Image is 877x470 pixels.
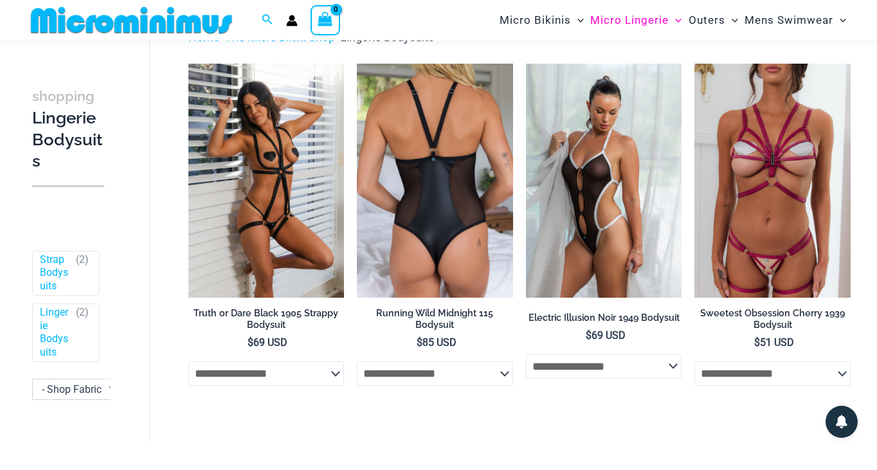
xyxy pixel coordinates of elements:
a: Truth or Dare Black 1905 Strappy Bodysuit [188,307,345,336]
span: Lingerie Bodysuits [340,30,434,44]
a: Search icon link [262,12,273,28]
h2: Sweetest Obsession Cherry 1939 Bodysuit [694,307,851,331]
a: Electric Illusion Noir 1949 Bodysuit [526,312,682,329]
a: Sweetest Obsession Cherry 1129 Bra 6119 Bottom 1939 Bodysuit 09Sweetest Obsession Cherry 1129 Bra... [694,64,851,298]
a: Mens SwimwearMenu ToggleMenu Toggle [741,4,849,37]
span: » » [188,30,434,44]
span: $ [417,336,422,348]
span: shopping [32,88,95,104]
a: Micro BikinisMenu ToggleMenu Toggle [496,4,587,37]
span: Menu Toggle [725,4,738,37]
a: View Shopping Cart, empty [311,5,340,35]
a: Sweetest Obsession Cherry 1939 Bodysuit [694,307,851,336]
a: Lingerie Bodysuits [40,306,70,359]
bdi: 69 USD [248,336,287,348]
span: $ [586,329,592,341]
span: - Shop Fabric Type [32,379,122,401]
span: Micro Lingerie [590,4,669,37]
img: Truth or Dare Black 1905 Bodysuit 611 Micro 07 [188,64,345,298]
span: Outers [689,4,725,37]
img: Running Wild Midnight 115 Bodysuit 12 [357,64,513,298]
bdi: 85 USD [417,336,457,348]
h2: Truth or Dare Black 1905 Strappy Bodysuit [188,307,345,331]
a: Truth or Dare Black 1905 Bodysuit 611 Micro 07Truth or Dare Black 1905 Bodysuit 611 Micro 05Truth... [188,64,345,298]
h2: Running Wild Midnight 115 Bodysuit [357,307,513,331]
bdi: 69 USD [586,329,626,341]
span: $ [754,336,760,348]
span: ( ) [76,306,89,359]
h2: Electric Illusion Noir 1949 Bodysuit [526,312,682,324]
a: The Micro Bikini Shop [225,30,335,44]
span: Menu Toggle [669,4,682,37]
bdi: 51 USD [754,336,794,348]
span: 2 [79,306,85,318]
img: MM SHOP LOGO FLAT [26,6,237,35]
span: 2 [79,253,85,266]
span: ( ) [76,253,89,293]
span: - Shop Fabric Type [33,380,122,400]
a: Running Wild Midnight 115 Bodysuit [357,307,513,336]
a: Electric Illusion Noir 1949 Bodysuit 03Electric Illusion Noir 1949 Bodysuit 04Electric Illusion N... [526,64,682,298]
a: OutersMenu ToggleMenu Toggle [685,4,741,37]
img: Electric Illusion Noir 1949 Bodysuit 03 [526,64,682,298]
span: Micro Bikinis [500,4,571,37]
span: - Shop Fabric Type [42,384,126,396]
span: $ [248,336,253,348]
span: Mens Swimwear [745,4,833,37]
a: Account icon link [286,15,298,26]
a: Running Wild Midnight 115 Bodysuit 02Running Wild Midnight 115 Bodysuit 12Running Wild Midnight 1... [357,64,513,298]
a: Home [188,30,220,44]
h3: Lingerie Bodysuits [32,85,104,172]
a: Strap Bodysuits [40,253,70,293]
nav: Site Navigation [494,2,851,39]
img: Sweetest Obsession Cherry 1129 Bra 6119 Bottom 1939 Bodysuit 09 [694,64,851,298]
span: Menu Toggle [833,4,846,37]
span: Menu Toggle [571,4,584,37]
a: Micro LingerieMenu ToggleMenu Toggle [587,4,685,37]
